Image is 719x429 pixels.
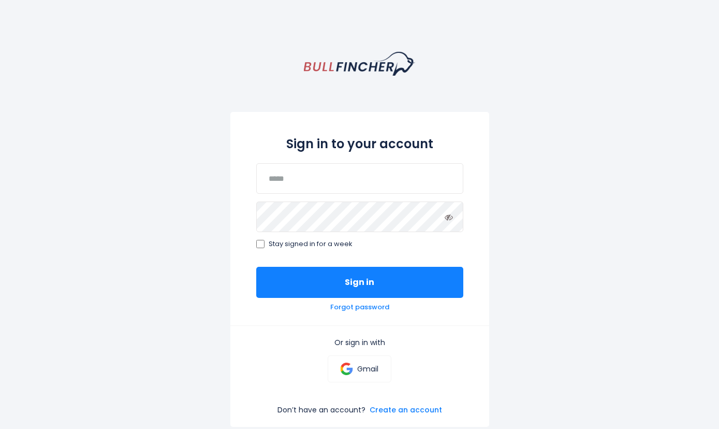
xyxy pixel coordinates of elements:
a: Create an account [370,405,442,414]
a: homepage [304,52,415,76]
button: Sign in [256,267,463,298]
input: Stay signed in for a week [256,240,265,248]
p: Gmail [357,364,378,374]
h2: Sign in to your account [256,135,463,153]
a: Gmail [328,355,391,382]
p: Don’t have an account? [277,405,365,414]
a: Forgot password [330,303,389,312]
p: Or sign in with [256,338,463,347]
span: Stay signed in for a week [269,240,353,249]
